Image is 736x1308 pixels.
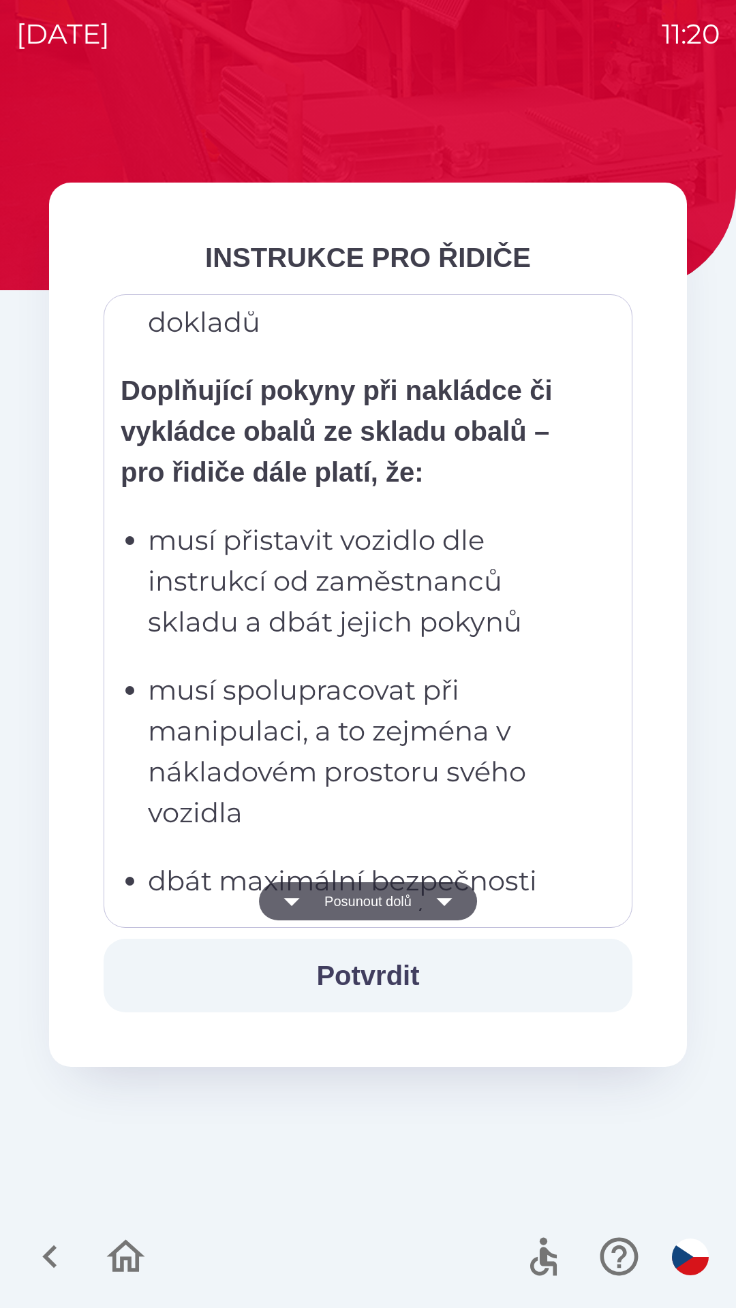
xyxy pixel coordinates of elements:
[121,375,553,487] strong: Doplňující pokyny při nakládce či vykládce obalů ze skladu obalů – pro řidiče dále platí, že:
[148,860,596,983] p: dbát maximální bezpečnosti v blízkosti nakládky/vykládky obalů
[104,237,632,278] div: INSTRUKCE PRO ŘIDIČE
[104,939,632,1012] button: Potvrdit
[662,14,720,54] p: 11:20
[148,520,596,642] p: musí přistavit vozidlo dle instrukcí od zaměstnanců skladu a dbát jejich pokynů
[49,95,687,161] img: Logo
[672,1239,709,1275] img: cs flag
[148,670,596,833] p: musí spolupracovat při manipulaci, a to zejména v nákladovém prostoru svého vozidla
[258,882,478,920] button: Posunout dolů
[16,14,110,54] p: [DATE]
